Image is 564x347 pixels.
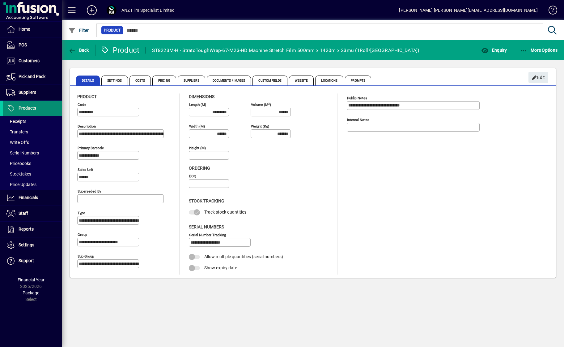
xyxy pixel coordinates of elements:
[251,124,269,128] mat-label: Weight (Kg)
[19,211,28,216] span: Staff
[347,118,369,122] mat-label: Internal Notes
[6,171,31,176] span: Stocktakes
[152,76,176,85] span: Pricing
[3,169,62,179] a: Stocktakes
[6,150,39,155] span: Serial Numbers
[204,210,246,215] span: Track stock quantities
[78,102,86,107] mat-label: Code
[19,58,40,63] span: Customers
[152,46,419,55] div: ST8223M-H - StratoToughWrap-67-M23-HD Machine Stretch Film 500mm x 1420m x 23mu (1Roll/[GEOGRAPHI...
[77,94,97,99] span: Product
[19,90,36,95] span: Suppliers
[399,5,538,15] div: [PERSON_NAME] [PERSON_NAME][EMAIL_ADDRESS][DOMAIN_NAME]
[62,45,96,56] app-page-header-button: Back
[19,227,34,232] span: Reports
[78,189,101,193] mat-label: Superseded by
[18,277,45,282] span: Financial Year
[100,45,140,55] div: Product
[3,190,62,206] a: Financials
[3,253,62,269] a: Support
[3,179,62,190] a: Price Updates
[3,158,62,169] a: Pricebooks
[19,195,38,200] span: Financials
[78,254,94,258] mat-label: Sub group
[67,45,91,56] button: Back
[68,28,89,33] span: Filter
[251,102,271,107] mat-label: Volume (m )
[3,22,62,37] a: Home
[189,146,206,150] mat-label: Height (m)
[204,265,237,270] span: Show expiry date
[178,76,205,85] span: Suppliers
[519,45,559,56] button: More Options
[23,290,39,295] span: Package
[189,174,196,178] mat-label: EOQ
[78,167,93,172] mat-label: Sales unit
[121,5,175,15] div: ANZ Film Specialist Limited
[3,116,62,127] a: Receipts
[6,161,31,166] span: Pricebooks
[520,48,558,53] span: More Options
[129,76,151,85] span: Costs
[189,94,214,99] span: Dimensions
[6,119,26,124] span: Receipts
[78,146,104,150] mat-label: Primary barcode
[315,76,343,85] span: Locations
[532,72,545,83] span: Edit
[480,45,508,56] button: Enquiry
[67,25,91,36] button: Filter
[19,242,34,247] span: Settings
[102,5,121,16] button: Profile
[189,102,206,107] mat-label: Length (m)
[3,69,62,85] a: Pick and Pack
[189,166,210,171] span: Ordering
[204,254,283,259] span: Allow multiple quantities (serial numbers)
[6,129,28,134] span: Transfers
[544,1,556,21] a: Knowledge Base
[3,37,62,53] a: POS
[76,76,100,85] span: Details
[252,76,287,85] span: Custom Fields
[3,53,62,69] a: Customers
[3,85,62,100] a: Suppliers
[3,206,62,221] a: Staff
[189,232,226,237] mat-label: Serial Number tracking
[289,76,314,85] span: Website
[345,76,371,85] span: Prompts
[3,222,62,237] a: Reports
[3,148,62,158] a: Serial Numbers
[207,76,251,85] span: Documents / Images
[78,211,85,215] mat-label: Type
[19,106,36,111] span: Products
[268,102,270,105] sup: 3
[104,27,121,33] span: Product
[347,96,367,100] mat-label: Public Notes
[189,198,224,203] span: Stock Tracking
[68,48,89,53] span: Back
[82,5,102,16] button: Add
[101,76,128,85] span: Settings
[481,48,507,53] span: Enquiry
[19,42,27,47] span: POS
[528,72,548,83] button: Edit
[3,127,62,137] a: Transfers
[78,232,87,237] mat-label: Group
[19,27,30,32] span: Home
[19,74,45,79] span: Pick and Pack
[189,124,205,128] mat-label: Width (m)
[19,258,34,263] span: Support
[78,124,96,128] mat-label: Description
[6,182,36,187] span: Price Updates
[3,237,62,253] a: Settings
[6,140,29,145] span: Write Offs
[189,224,224,229] span: Serial Numbers
[3,137,62,148] a: Write Offs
